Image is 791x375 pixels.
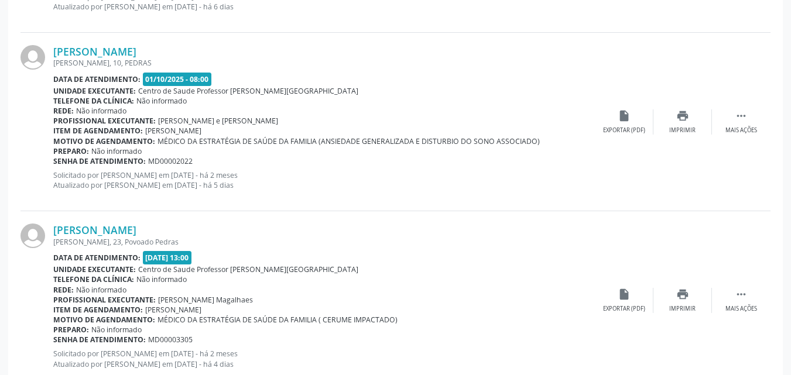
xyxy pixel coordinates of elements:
b: Telefone da clínica: [53,274,134,284]
div: Exportar (PDF) [603,305,645,313]
span: Centro de Saude Professor [PERSON_NAME][GEOGRAPHIC_DATA] [138,264,358,274]
span: [PERSON_NAME] [145,305,201,315]
p: Solicitado por [PERSON_NAME] em [DATE] - há 2 meses Atualizado por [PERSON_NAME] em [DATE] - há 5... [53,170,595,190]
b: Data de atendimento: [53,74,141,84]
span: Não informado [76,285,126,295]
b: Senha de atendimento: [53,156,146,166]
span: [PERSON_NAME] Magalhaes [158,295,253,305]
div: Imprimir [669,126,696,135]
i: print [676,109,689,122]
b: Motivo de agendamento: [53,315,155,325]
b: Rede: [53,106,74,116]
div: [PERSON_NAME], 10, PEDRAS [53,58,595,68]
span: Não informado [76,106,126,116]
span: MÉDICO DA ESTRATÉGIA DE SAÚDE DA FAMILIA (ANSIEDADE GENERALIZADA E DISTURBIO DO SONO ASSOCIADO) [157,136,540,146]
div: Imprimir [669,305,696,313]
span: 01/10/2025 - 08:00 [143,73,212,86]
i: insert_drive_file [618,288,631,301]
span: MD00003305 [148,335,193,345]
span: [PERSON_NAME] [145,126,201,136]
i: print [676,288,689,301]
b: Profissional executante: [53,116,156,126]
img: img [20,223,45,248]
b: Preparo: [53,325,89,335]
span: MÉDICO DA ESTRATÉGIA DE SAÚDE DA FAMILIA ( CERUME IMPACTADO) [157,315,398,325]
i:  [735,288,748,301]
b: Unidade executante: [53,264,136,274]
span: Não informado [136,96,187,106]
p: Solicitado por [PERSON_NAME] em [DATE] - há 2 meses Atualizado por [PERSON_NAME] em [DATE] - há 4... [53,349,595,369]
a: [PERSON_NAME] [53,223,136,236]
b: Rede: [53,285,74,295]
span: [DATE] 13:00 [143,251,192,264]
b: Item de agendamento: [53,305,143,315]
b: Motivo de agendamento: [53,136,155,146]
b: Telefone da clínica: [53,96,134,106]
b: Item de agendamento: [53,126,143,136]
span: MD00002022 [148,156,193,166]
span: [PERSON_NAME] e [PERSON_NAME] [158,116,278,126]
div: Mais ações [725,126,757,135]
span: Não informado [91,146,142,156]
span: Centro de Saude Professor [PERSON_NAME][GEOGRAPHIC_DATA] [138,86,358,96]
div: Exportar (PDF) [603,126,645,135]
div: Mais ações [725,305,757,313]
b: Unidade executante: [53,86,136,96]
i: insert_drive_file [618,109,631,122]
img: img [20,45,45,70]
b: Profissional executante: [53,295,156,305]
i:  [735,109,748,122]
b: Data de atendimento: [53,253,141,263]
span: Não informado [91,325,142,335]
a: [PERSON_NAME] [53,45,136,58]
b: Preparo: [53,146,89,156]
div: [PERSON_NAME], 23, Povoado Pedras [53,237,595,247]
span: Não informado [136,274,187,284]
b: Senha de atendimento: [53,335,146,345]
